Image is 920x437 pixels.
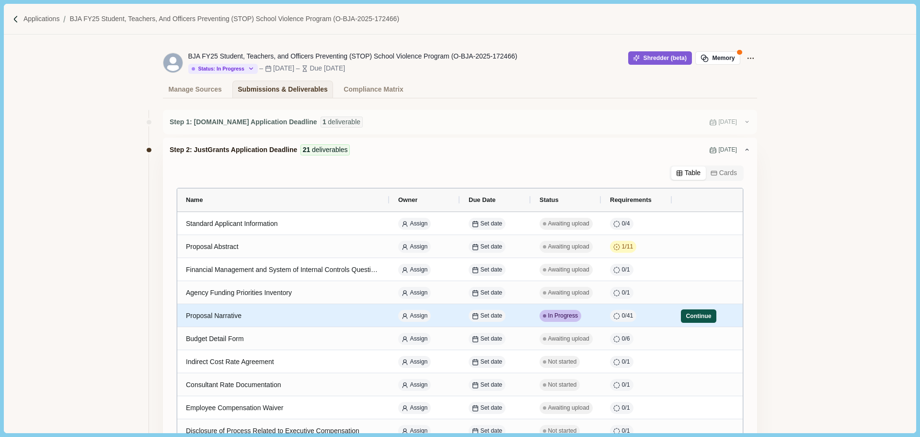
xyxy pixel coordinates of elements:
span: Requirements [610,196,652,203]
button: Status: In Progress [188,64,258,74]
span: Set date [481,220,503,228]
span: 21 [303,145,310,155]
span: Assign [410,312,428,320]
button: Set date [469,356,506,368]
span: Set date [481,381,503,390]
div: Proposal Abstract [186,237,381,256]
span: Awaiting upload [548,243,589,251]
span: Assign [410,358,428,366]
span: 0 / 1 [622,266,630,274]
span: Assign [410,243,428,251]
span: Set date [481,266,503,274]
div: Indirect Cost Rate Agreement [186,353,381,371]
button: Assign [398,241,431,253]
span: 0 / 1 [622,289,630,297]
button: Application Actions [744,51,757,65]
div: Consultant Rate Documentation [186,376,381,394]
button: Assign [398,310,431,322]
span: 0 / 4 [622,220,630,228]
span: Assign [410,404,428,413]
a: Applications [23,14,60,24]
span: Set date [481,289,503,297]
button: Assign [398,218,431,230]
div: Submissions & Deliverables [238,81,328,98]
span: Awaiting upload [548,289,589,297]
span: Not started [548,427,577,436]
span: Set date [481,312,503,320]
button: Assign [398,402,431,414]
button: Table [671,166,706,180]
svg: avatar [163,53,183,72]
span: deliverable [328,117,360,127]
span: Step 1: [DOMAIN_NAME] Application Deadline [170,117,317,127]
span: deliverables [312,145,348,155]
button: Assign [398,356,431,368]
button: Set date [469,287,506,299]
span: Awaiting upload [548,266,589,274]
span: 1 [322,117,326,127]
span: 0 / 41 [622,312,633,320]
span: Name [186,196,203,203]
a: BJA FY25 Student, Teachers, and Officers Preventing (STOP) School Violence Program (O-BJA-2025-17... [69,14,399,24]
span: Set date [481,427,503,436]
div: [DATE] [273,63,294,73]
div: – [296,63,300,73]
span: 0 / 1 [622,381,630,390]
span: Assign [410,220,428,228]
span: Set date [481,404,503,413]
a: Compliance Matrix [338,81,409,98]
div: Compliance Matrix [344,81,403,98]
span: Assign [410,266,428,274]
span: Not started [548,358,577,366]
button: Cards [706,166,742,180]
span: Status [540,196,559,203]
button: Set date [469,333,506,345]
div: – [259,63,263,73]
span: Set date [481,358,503,366]
div: Due [DATE] [310,63,345,73]
span: Owner [398,196,417,203]
span: Assign [410,381,428,390]
button: Assign [398,379,431,391]
span: Assign [410,289,428,297]
button: Set date [469,402,506,414]
div: Employee Compensation Waiver [186,399,381,417]
span: Set date [481,335,503,343]
button: Assign [398,264,431,276]
span: 0 / 1 [622,427,630,436]
span: Set date [481,243,503,251]
span: Awaiting upload [548,404,589,413]
span: Awaiting upload [548,335,589,343]
button: Set date [469,241,506,253]
button: Continue [681,309,716,323]
span: 0 / 1 [622,404,630,413]
button: Assign [398,425,431,437]
span: Not started [548,381,577,390]
span: 1 / 11 [622,243,633,251]
div: Agency Funding Priorities Inventory [186,283,381,302]
span: 0 / 6 [622,335,630,343]
span: [DATE] [718,146,737,154]
div: Status: In Progress [192,66,244,72]
div: Financial Management and System of Internal Controls Questionnaire [186,260,381,279]
span: In Progress [548,312,578,320]
span: [DATE] [718,118,737,127]
div: Standard Applicant Information [186,214,381,233]
a: Submissions & Deliverables [232,81,333,98]
div: Budget Detail Form [186,330,381,348]
span: Assign [410,427,428,436]
img: Forward slash icon [11,15,20,24]
span: Step 2: JustGrants Application Deadline [170,145,297,155]
span: Assign [410,335,428,343]
button: Set date [469,218,506,230]
button: Shredder (beta) [628,51,692,65]
span: Due Date [469,196,495,203]
div: Proposal Narrative [186,307,381,325]
span: Awaiting upload [548,220,589,228]
button: Assign [398,287,431,299]
div: Manage Sources [169,81,222,98]
span: 0 / 1 [622,358,630,366]
button: Set date [469,425,506,437]
button: Assign [398,333,431,345]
